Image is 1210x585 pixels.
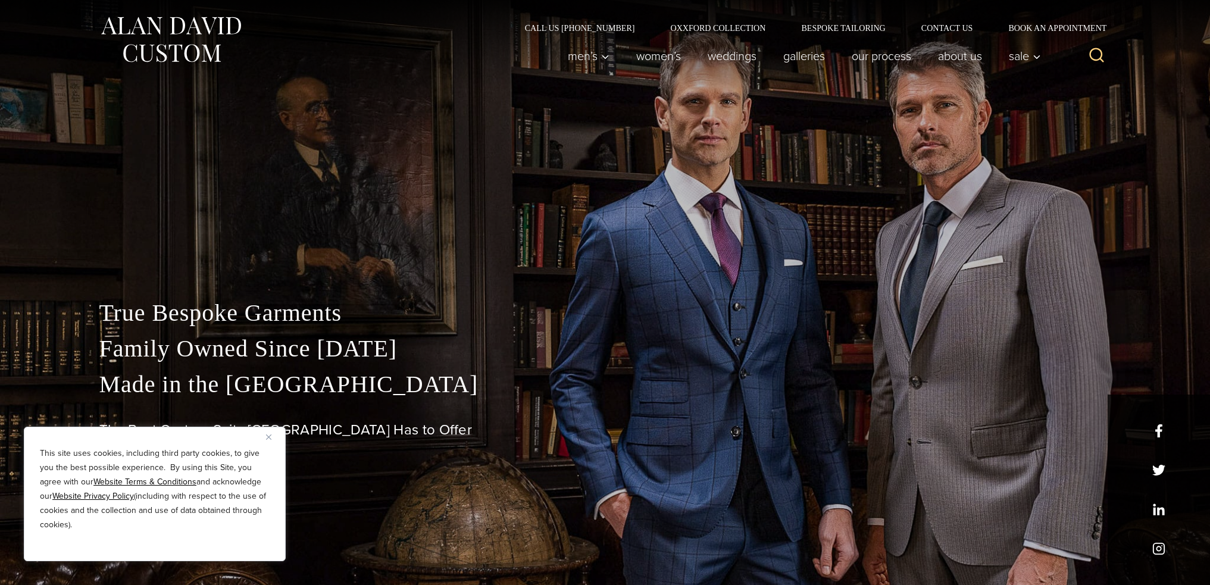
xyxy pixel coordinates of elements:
p: True Bespoke Garments Family Owned Since [DATE] Made in the [GEOGRAPHIC_DATA] [99,295,1111,402]
a: Call Us [PHONE_NUMBER] [507,24,653,32]
a: About Us [924,44,995,68]
a: Women’s [623,44,694,68]
a: x/twitter [1152,464,1165,477]
nav: Secondary Navigation [507,24,1111,32]
p: This site uses cookies, including third party cookies, to give you the best possible experience. ... [40,446,270,532]
a: Website Terms & Conditions [93,475,196,488]
span: Men’s [568,50,609,62]
h1: The Best Custom Suits [GEOGRAPHIC_DATA] Has to Offer [99,421,1111,439]
a: Galleries [770,44,838,68]
a: linkedin [1152,503,1165,516]
nav: Primary Navigation [554,44,1047,68]
img: Close [266,434,271,440]
a: Our Process [838,44,924,68]
a: Contact Us [903,24,991,32]
span: Sale [1009,50,1041,62]
a: instagram [1152,542,1165,555]
button: View Search Form [1083,42,1111,70]
a: Bespoke Tailoring [783,24,903,32]
a: Oxxford Collection [652,24,783,32]
a: weddings [694,44,770,68]
a: Website Privacy Policy [52,490,134,502]
a: Book an Appointment [990,24,1111,32]
button: Close [266,430,280,444]
img: Alan David Custom [99,13,242,66]
a: facebook [1152,424,1165,437]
